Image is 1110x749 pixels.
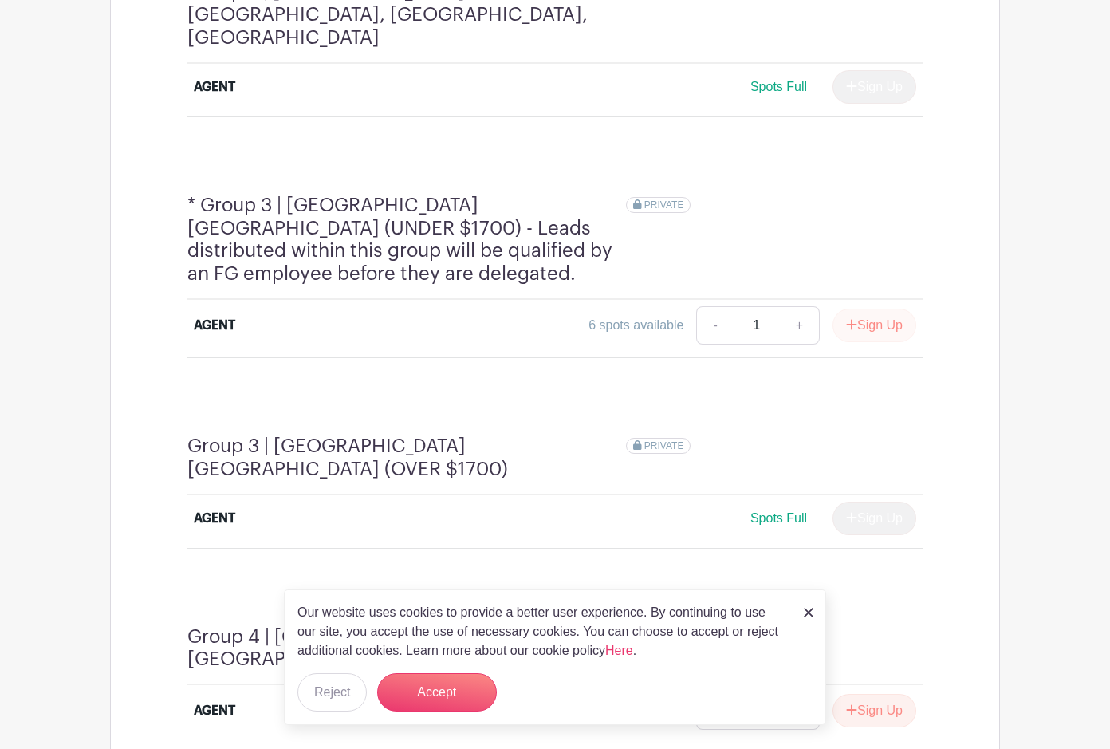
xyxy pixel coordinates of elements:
button: Sign Up [832,694,916,727]
h4: Group 3 | [GEOGRAPHIC_DATA] [GEOGRAPHIC_DATA] (OVER $1700) [187,435,626,481]
a: Here [605,644,633,657]
div: 6 spots available [588,316,683,335]
div: AGENT [194,509,235,528]
div: AGENT [194,701,235,720]
div: AGENT [194,316,235,335]
span: PRIVATE [644,199,684,211]
button: Reject [297,673,367,712]
button: Accept [377,673,497,712]
a: + [780,306,820,345]
span: Spots Full [750,80,807,93]
img: close_button-5f87c8562297e5c2d7936805f587ecaba9071eb48480494691a3f1689db116b3.svg [804,608,813,617]
button: Sign Up [832,309,916,342]
div: AGENT [194,77,235,97]
span: PRIVATE [644,440,684,451]
h4: Group 4 | [GEOGRAPHIC_DATA], [GEOGRAPHIC_DATA], [GEOGRAPHIC_DATA] [187,625,626,672]
a: - [696,306,733,345]
h4: * Group 3 | [GEOGRAPHIC_DATA] [GEOGRAPHIC_DATA] (UNDER $1700) - Leads distributed within this gro... [187,194,626,286]
p: Our website uses cookies to provide a better user experience. By continuing to use our site, you ... [297,603,787,660]
span: Spots Full [750,511,807,525]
